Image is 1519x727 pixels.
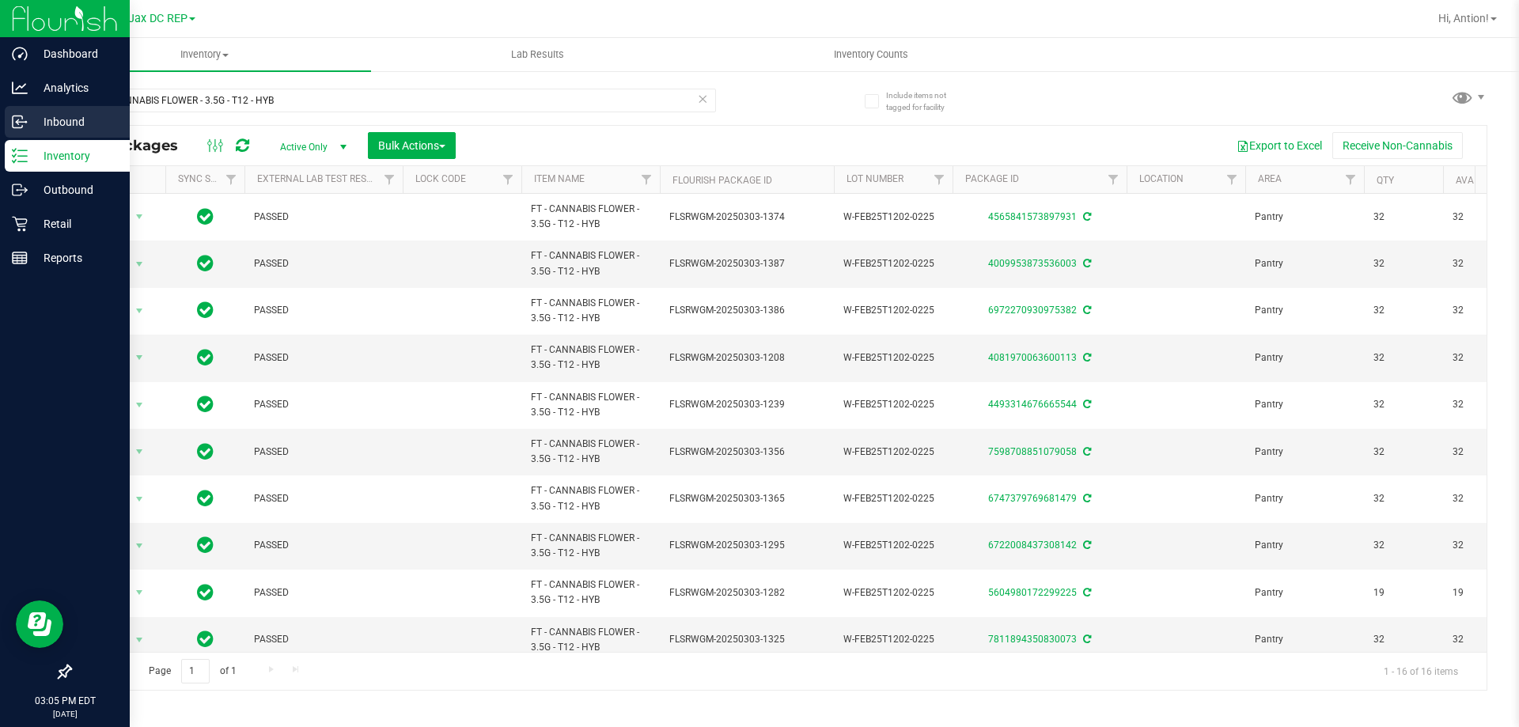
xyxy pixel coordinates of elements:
a: 4565841573897931 [988,211,1077,222]
a: External Lab Test Result [257,173,381,184]
span: W-FEB25T1202-0225 [843,491,943,506]
inline-svg: Analytics [12,80,28,96]
p: Analytics [28,78,123,97]
span: FLSRWGM-20250303-1282 [669,585,824,600]
a: Filter [377,166,403,193]
span: FT - CANNABIS FLOWER - 3.5G - T12 - HYB [531,577,650,608]
span: 1 - 16 of 16 items [1371,659,1471,683]
span: PASSED [254,350,393,365]
span: Sync from Compliance System [1081,399,1091,410]
span: 32 [1373,303,1434,318]
span: 32 [1373,445,1434,460]
p: 03:05 PM EDT [7,694,123,708]
span: 32 [1373,538,1434,553]
span: PASSED [254,491,393,506]
a: Available [1456,175,1503,186]
span: select [130,629,150,651]
span: Hi, Antion! [1438,12,1489,25]
input: Search Package ID, Item Name, SKU, Lot or Part Number... [70,89,716,112]
span: 32 [1453,632,1513,647]
span: In Sync [197,299,214,321]
span: FT - CANNABIS FLOWER - 3.5G - T12 - HYB [531,343,650,373]
input: 1 [181,659,210,683]
span: FLSRWGM-20250303-1208 [669,350,824,365]
span: PASSED [254,538,393,553]
span: Lab Results [490,47,585,62]
a: 6747379769681479 [988,493,1077,504]
span: W-FEB25T1202-0225 [843,397,943,412]
span: select [130,394,150,416]
span: 32 [1453,538,1513,553]
span: W-FEB25T1202-0225 [843,256,943,271]
button: Export to Excel [1226,132,1332,159]
span: PASSED [254,397,393,412]
span: Sync from Compliance System [1081,540,1091,551]
inline-svg: Inventory [12,148,28,164]
span: W-FEB25T1202-0225 [843,210,943,225]
span: Sync from Compliance System [1081,587,1091,598]
span: Pantry [1255,585,1354,600]
span: FLSRWGM-20250303-1295 [669,538,824,553]
span: Jax DC REP [128,12,188,25]
span: select [130,488,150,510]
span: Pantry [1255,210,1354,225]
span: W-FEB25T1202-0225 [843,303,943,318]
span: 19 [1453,585,1513,600]
span: PASSED [254,585,393,600]
span: select [130,346,150,369]
a: Lock Code [415,173,466,184]
span: All Packages [82,137,194,154]
inline-svg: Dashboard [12,46,28,62]
span: Pantry [1255,350,1354,365]
span: Pantry [1255,303,1354,318]
span: In Sync [197,393,214,415]
span: Pantry [1255,445,1354,460]
span: 32 [1373,397,1434,412]
span: FLSRWGM-20250303-1325 [669,632,824,647]
a: 7811894350830073 [988,634,1077,645]
a: Filter [1338,166,1364,193]
span: Bulk Actions [378,139,445,152]
a: Filter [218,166,244,193]
span: PASSED [254,210,393,225]
span: Sync from Compliance System [1081,258,1091,269]
a: 4009953873536003 [988,258,1077,269]
span: Sync from Compliance System [1081,493,1091,504]
inline-svg: Retail [12,216,28,232]
p: [DATE] [7,708,123,720]
span: FT - CANNABIS FLOWER - 3.5G - T12 - HYB [531,483,650,513]
button: Receive Non-Cannabis [1332,132,1463,159]
span: 32 [1373,256,1434,271]
a: 4081970063600113 [988,352,1077,363]
span: FLSRWGM-20250303-1386 [669,303,824,318]
a: Area [1258,173,1282,184]
a: Flourish Package ID [672,175,772,186]
span: 32 [1373,632,1434,647]
a: Filter [1219,166,1245,193]
span: W-FEB25T1202-0225 [843,445,943,460]
span: Pantry [1255,632,1354,647]
a: Filter [1100,166,1127,193]
span: PASSED [254,445,393,460]
a: Inventory Counts [704,38,1037,71]
a: Location [1139,173,1184,184]
span: FLSRWGM-20250303-1239 [669,397,824,412]
a: 5604980172299225 [988,587,1077,598]
span: FT - CANNABIS FLOWER - 3.5G - T12 - HYB [531,625,650,655]
span: In Sync [197,346,214,369]
span: In Sync [197,441,214,463]
span: Sync from Compliance System [1081,211,1091,222]
span: Clear [697,89,708,109]
p: Inbound [28,112,123,131]
a: Lot Number [847,173,903,184]
a: 7598708851079058 [988,446,1077,457]
span: Pantry [1255,256,1354,271]
span: FT - CANNABIS FLOWER - 3.5G - T12 - HYB [531,296,650,326]
span: Inventory Counts [813,47,930,62]
span: Sync from Compliance System [1081,446,1091,457]
a: Package ID [965,173,1019,184]
a: 6722008437308142 [988,540,1077,551]
a: Filter [926,166,953,193]
span: FT - CANNABIS FLOWER - 3.5G - T12 - HYB [531,390,650,420]
span: FLSRWGM-20250303-1356 [669,445,824,460]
